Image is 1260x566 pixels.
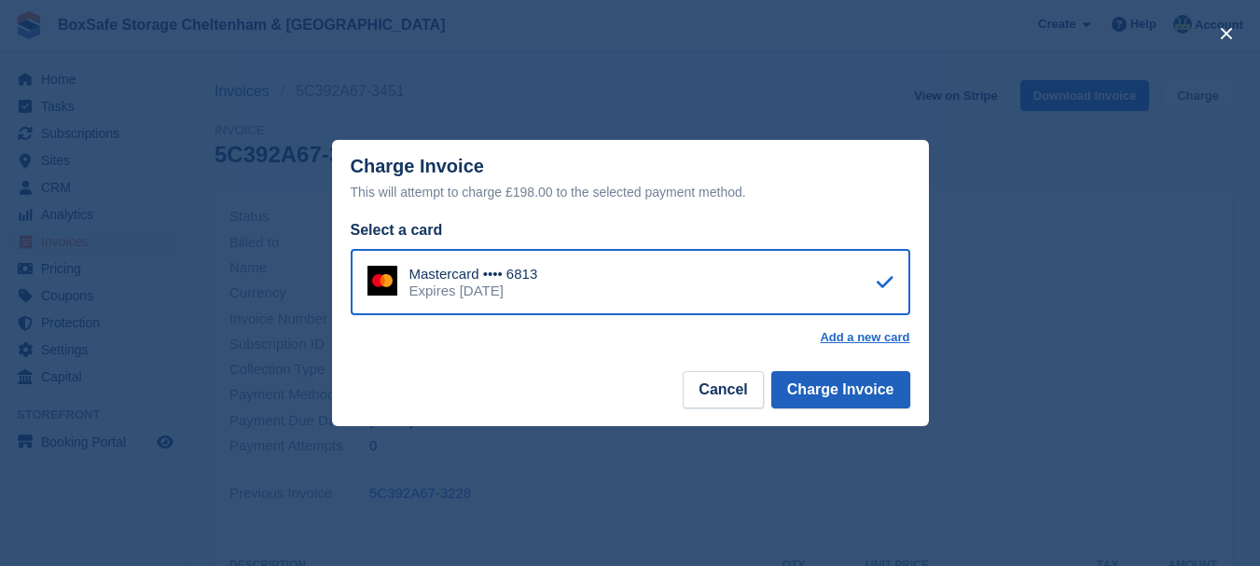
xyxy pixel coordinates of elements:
[351,156,910,203] div: Charge Invoice
[771,371,910,408] button: Charge Invoice
[351,219,910,242] div: Select a card
[820,330,909,345] a: Add a new card
[409,266,538,283] div: Mastercard •••• 6813
[351,181,910,203] div: This will attempt to charge £198.00 to the selected payment method.
[1212,19,1241,48] button: close
[409,283,538,299] div: Expires [DATE]
[683,371,763,408] button: Cancel
[367,266,397,296] img: Mastercard Logo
